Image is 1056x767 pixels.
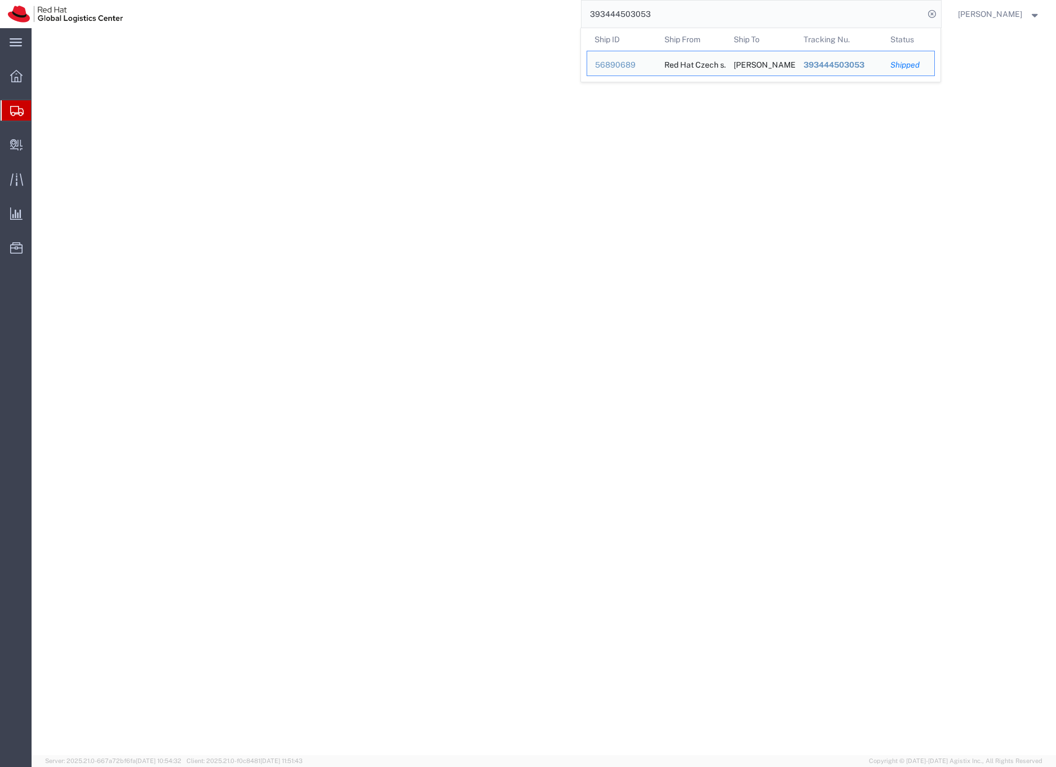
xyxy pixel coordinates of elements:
[595,59,649,71] div: 56890689
[32,28,1056,755] iframe: FS Legacy Container
[882,28,935,51] th: Status
[664,51,718,76] div: Red Hat Czech s.r.o.
[136,757,181,764] span: [DATE] 10:54:32
[260,757,303,764] span: [DATE] 11:51:43
[187,757,303,764] span: Client: 2025.21.0-f0c8481
[8,6,123,23] img: logo
[803,59,875,71] div: 393444503053
[957,7,1041,21] button: [PERSON_NAME]
[656,28,726,51] th: Ship From
[869,756,1042,766] span: Copyright © [DATE]-[DATE] Agistix Inc., All Rights Reserved
[795,28,882,51] th: Tracking Nu.
[587,28,656,51] th: Ship ID
[890,59,926,71] div: Shipped
[726,28,796,51] th: Ship To
[803,60,864,69] span: 393444503053
[45,757,181,764] span: Server: 2025.21.0-667a72bf6fa
[958,8,1022,20] span: Sona Mala
[582,1,924,28] input: Search for shipment number, reference number
[587,28,940,82] table: Search Results
[734,51,788,76] div: Nir Farkas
